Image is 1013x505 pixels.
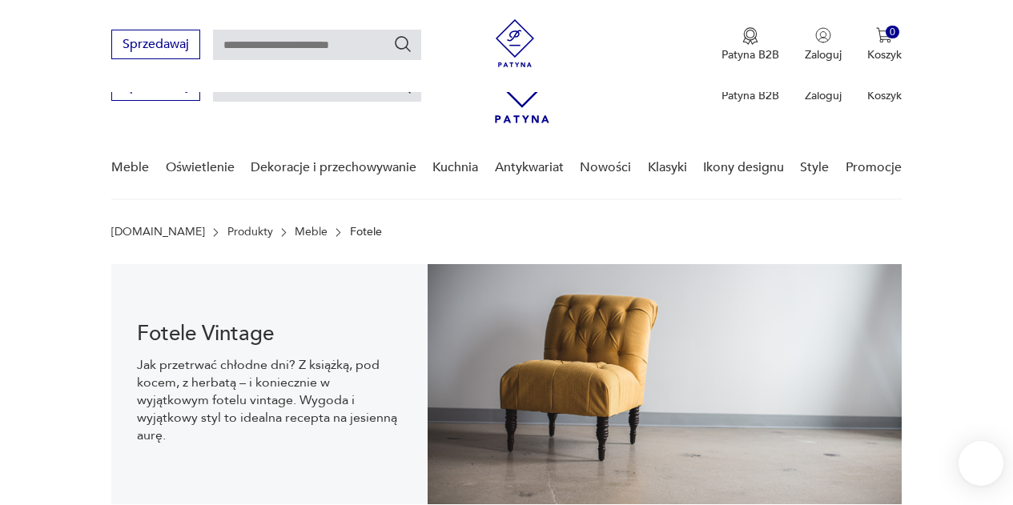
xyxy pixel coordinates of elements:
img: 9275102764de9360b0b1aa4293741aa9.jpg [428,264,902,504]
a: Produkty [227,226,273,238]
a: Sprzedawaj [111,82,200,93]
p: Zaloguj [805,47,842,62]
button: Szukaj [393,34,412,54]
a: Meble [111,137,149,198]
a: Klasyki [648,137,687,198]
a: Ikona medaluPatyna B2B [722,27,779,62]
iframe: Smartsupp widget button [959,441,1003,486]
button: 0Koszyk [867,27,902,62]
p: Fotele [350,226,382,238]
a: Oświetlenie [166,137,235,198]
p: Koszyk [867,47,902,62]
p: Patyna B2B [722,88,779,103]
a: Kuchnia [432,137,478,198]
button: Sprzedawaj [111,30,200,59]
a: Style [800,137,829,198]
a: Promocje [846,137,902,198]
img: Ikona koszyka [876,27,892,43]
a: Nowości [580,137,631,198]
button: Patyna B2B [722,27,779,62]
a: Antykwariat [495,137,564,198]
a: Ikony designu [703,137,784,198]
img: Ikona medalu [742,27,758,45]
p: Patyna B2B [722,47,779,62]
div: 0 [886,26,899,39]
p: Jak przetrwać chłodne dni? Z książką, pod kocem, z herbatą – i koniecznie w wyjątkowym fotelu vin... [137,356,402,444]
h1: Fotele Vintage [137,324,402,343]
img: Patyna - sklep z meblami i dekoracjami vintage [491,19,539,67]
a: Meble [295,226,328,238]
a: [DOMAIN_NAME] [111,226,205,238]
p: Zaloguj [805,88,842,103]
p: Koszyk [867,88,902,103]
a: Dekoracje i przechowywanie [251,137,416,198]
img: Ikonka użytkownika [815,27,831,43]
a: Sprzedawaj [111,40,200,51]
button: Zaloguj [805,27,842,62]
